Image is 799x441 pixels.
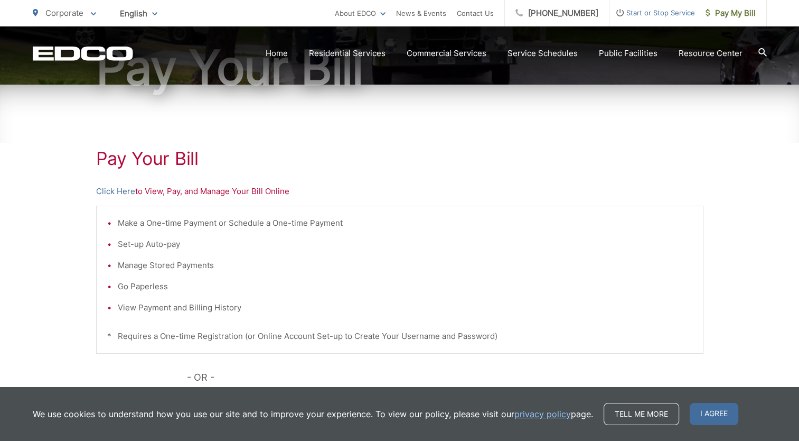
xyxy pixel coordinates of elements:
[514,408,571,420] a: privacy policy
[457,7,494,20] a: Contact Us
[33,408,593,420] p: We use cookies to understand how you use our site and to improve your experience. To view our pol...
[33,46,133,61] a: EDCD logo. Return to the homepage.
[118,280,692,293] li: Go Paperless
[396,7,446,20] a: News & Events
[309,47,386,60] a: Residential Services
[96,185,703,198] p: to View, Pay, and Manage Your Bill Online
[335,7,386,20] a: About EDCO
[407,47,486,60] a: Commercial Services
[679,47,742,60] a: Resource Center
[118,238,692,251] li: Set-up Auto-pay
[45,8,83,18] span: Corporate
[599,47,657,60] a: Public Facilities
[706,7,756,20] span: Pay My Bill
[33,41,767,94] h1: Pay Your Bill
[118,259,692,272] li: Manage Stored Payments
[187,370,703,385] p: - OR -
[118,217,692,229] li: Make a One-time Payment or Schedule a One-time Payment
[507,47,578,60] a: Service Schedules
[96,185,135,198] a: Click Here
[112,4,165,23] span: English
[107,330,692,343] p: * Requires a One-time Registration (or Online Account Set-up to Create Your Username and Password)
[690,403,738,425] span: I agree
[118,301,692,314] li: View Payment and Billing History
[266,47,288,60] a: Home
[96,148,703,169] h1: Pay Your Bill
[604,403,679,425] a: Tell me more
